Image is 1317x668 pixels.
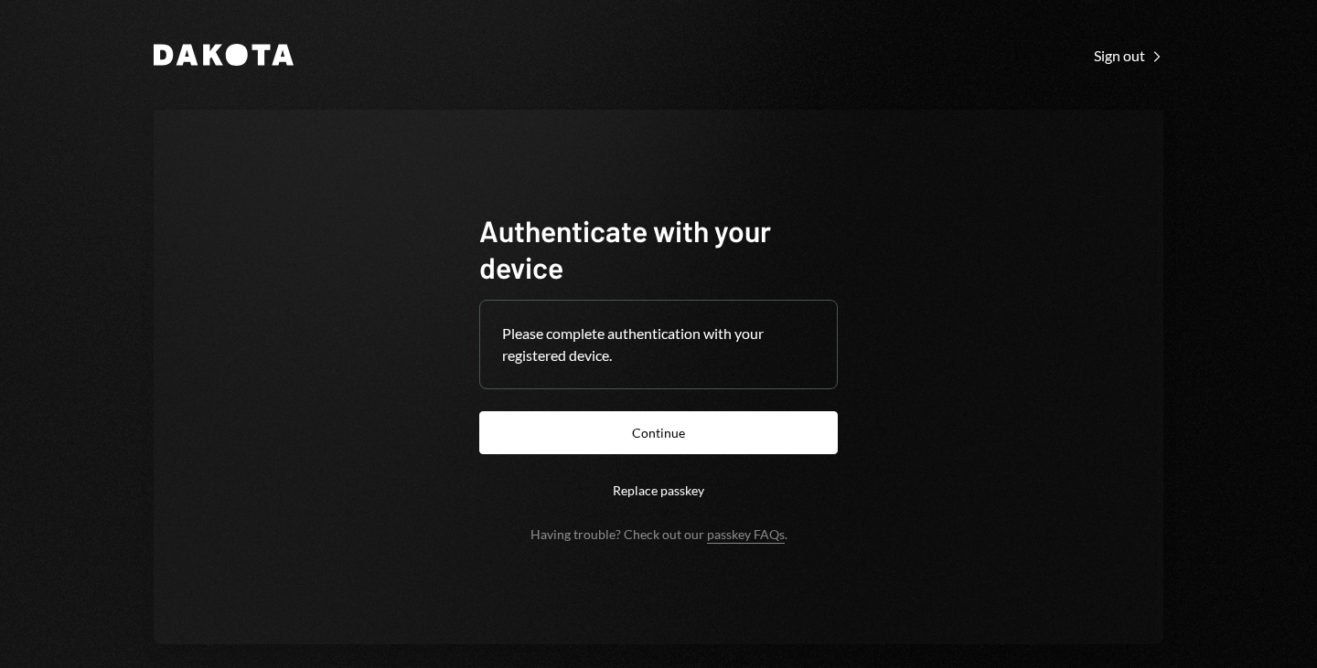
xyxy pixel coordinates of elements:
a: Sign out [1094,45,1163,65]
div: Having trouble? Check out our . [530,526,787,542]
div: Please complete authentication with your registered device. [502,323,815,366]
button: Replace passkey [479,469,838,512]
h1: Authenticate with your device [479,212,838,285]
div: Sign out [1094,47,1163,65]
button: Continue [479,411,838,454]
a: passkey FAQs [707,526,785,544]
